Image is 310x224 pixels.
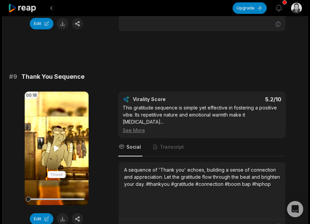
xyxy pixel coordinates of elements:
button: Upgrade [233,2,267,14]
div: See More [123,127,281,134]
div: Virality Score [133,96,206,103]
button: Edit [30,18,53,29]
span: Thank You Sequence [21,72,85,81]
div: Open Intercom Messenger [287,201,303,217]
div: 5.2 /10 [209,96,281,103]
span: Transcript [160,144,184,150]
span: Social [126,144,141,150]
div: A sequence of 'Thank you' echoes, building a sense of connection and appreciation. Let the gratit... [124,166,280,188]
nav: Tabs [118,138,286,156]
video: Your browser does not support mp4 format. [25,92,89,205]
span: # 9 [9,72,17,81]
div: This gratitude sequence is simple yet effective in fostering a positive vibe. Its repetitive natu... [123,104,281,134]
